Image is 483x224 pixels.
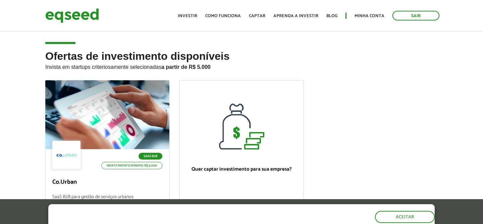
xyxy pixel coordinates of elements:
[355,14,384,18] a: Minha conta
[52,179,162,186] p: Co.Urban
[45,7,99,25] img: EqSeed
[186,166,297,172] p: Quer captar investimento para sua empresa?
[52,194,162,209] p: SaaS B2B para gestão de serviços urbanos
[205,14,241,18] a: Como funciona
[375,211,435,223] button: Aceitar
[45,50,438,80] h2: Ofertas de investimento disponíveis
[101,162,162,169] p: Investimento mínimo: R$ 5.000
[249,14,265,18] a: Captar
[178,14,197,18] a: Investir
[273,14,318,18] a: Aprenda a investir
[326,14,337,18] a: Blog
[161,64,211,70] strong: a partir de R$ 5.000
[45,62,438,70] p: Invista em startups criteriosamente selecionadas
[139,153,162,160] p: SaaS B2B
[392,11,439,20] a: Sair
